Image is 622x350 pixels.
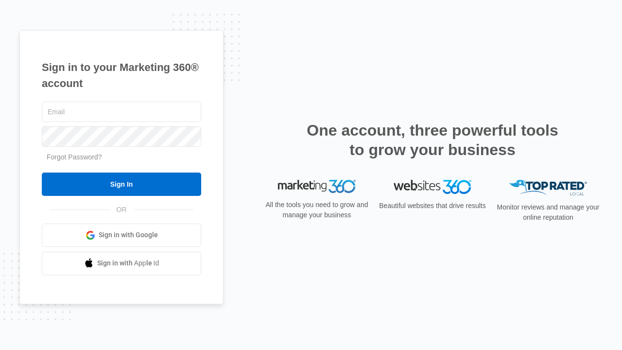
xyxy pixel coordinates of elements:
[47,153,102,161] a: Forgot Password?
[97,258,159,268] span: Sign in with Apple Id
[304,121,561,159] h2: One account, three powerful tools to grow your business
[378,201,487,211] p: Beautiful websites that drive results
[278,180,356,193] img: Marketing 360
[394,180,471,194] img: Websites 360
[262,200,371,220] p: All the tools you need to grow and manage your business
[99,230,158,240] span: Sign in with Google
[509,180,587,196] img: Top Rated Local
[42,224,201,247] a: Sign in with Google
[42,102,201,122] input: Email
[42,59,201,91] h1: Sign in to your Marketing 360® account
[42,173,201,196] input: Sign In
[42,252,201,275] a: Sign in with Apple Id
[110,205,134,215] span: OR
[494,202,603,223] p: Monitor reviews and manage your online reputation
